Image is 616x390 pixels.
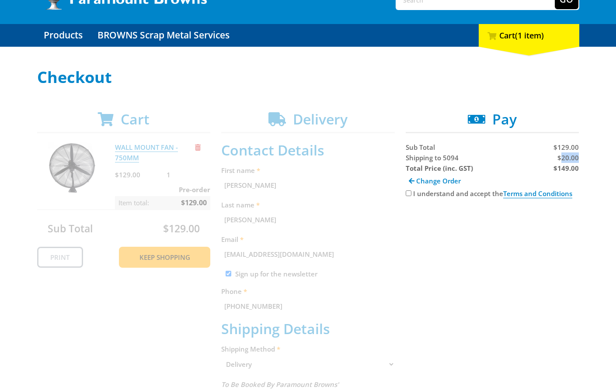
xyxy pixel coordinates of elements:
[406,190,411,196] input: Please accept the terms and conditions.
[406,173,464,188] a: Change Order
[515,30,544,41] span: (1 item)
[406,164,473,173] strong: Total Price (inc. GST)
[37,69,579,86] h1: Checkout
[553,143,579,152] span: $129.00
[37,24,89,47] a: Go to the Products page
[492,110,517,128] span: Pay
[503,189,572,198] a: Terms and Conditions
[553,164,579,173] strong: $149.00
[406,143,435,152] span: Sub Total
[413,189,572,198] label: I understand and accept the
[479,24,579,47] div: Cart
[557,153,579,162] span: $20.00
[406,153,459,162] span: Shipping to 5094
[91,24,236,47] a: Go to the BROWNS Scrap Metal Services page
[416,176,461,185] span: Change Order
